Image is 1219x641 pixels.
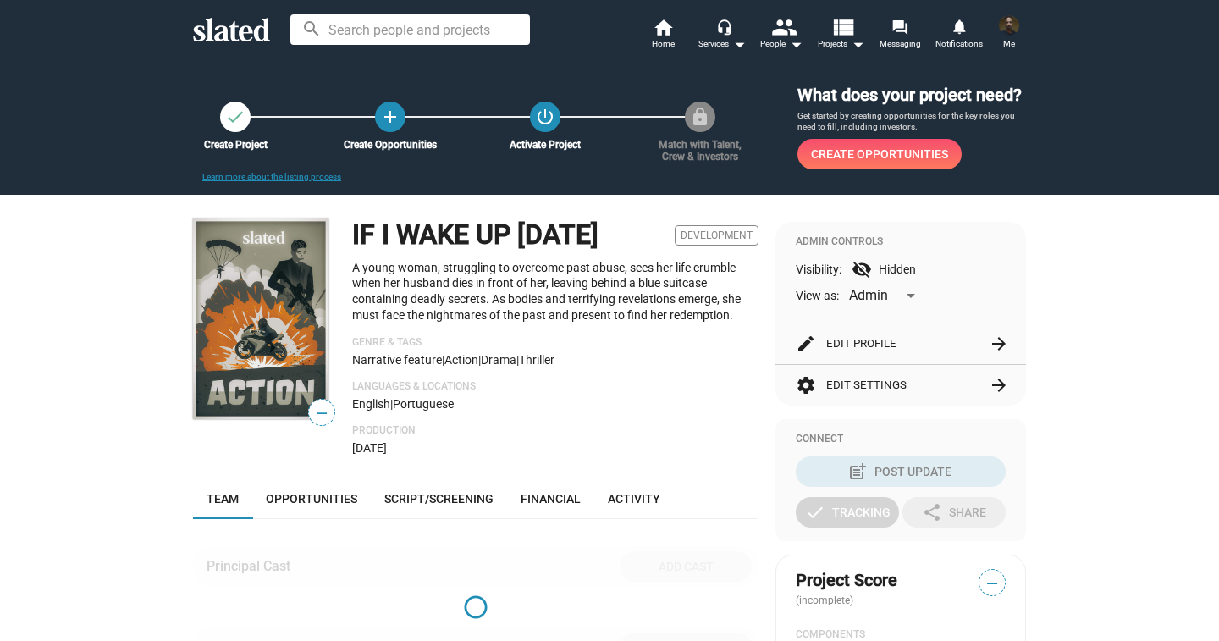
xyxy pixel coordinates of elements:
[760,34,803,54] div: People
[652,34,675,54] span: Home
[481,353,516,367] span: Drama
[352,397,390,411] span: English
[891,19,907,35] mat-icon: forum
[852,259,872,279] mat-icon: visibility_off
[225,107,245,127] mat-icon: check
[653,17,673,37] mat-icon: home
[999,15,1019,36] img: Fernando Moura
[442,353,444,367] span: |
[698,34,746,54] div: Services
[519,353,554,367] span: Thriller
[989,334,1009,354] mat-icon: arrow_forward
[797,110,1026,133] p: Get started by creating opportunities for the key roles you need to fill, including investors.
[193,218,328,419] img: IF I WAKE UP TOMORROW
[675,225,758,246] span: Development
[352,336,758,350] p: Genre & Tags
[352,217,598,253] h1: IF I WAKE UP [DATE]
[979,572,1005,594] span: —
[384,492,494,506] span: Script/Screening
[516,353,519,367] span: |
[811,139,948,169] span: Create Opportunities
[608,492,660,506] span: Activity
[797,139,962,169] a: Create Opportunities
[202,172,341,181] a: Learn more about the listing process
[830,14,855,39] mat-icon: view_list
[393,397,454,411] span: Portuguese
[179,139,291,151] div: Create Project
[796,497,899,528] button: Tracking
[594,478,674,519] a: Activity
[989,12,1029,56] button: Fernando MouraMe
[851,456,951,487] div: Post Update
[489,139,601,151] div: Activate Project
[796,456,1006,487] button: Post Update
[478,353,481,367] span: |
[352,424,758,438] p: Production
[989,375,1009,395] mat-icon: arrow_forward
[786,34,806,54] mat-icon: arrow_drop_down
[752,17,811,54] button: People
[796,569,897,592] span: Project Score
[922,502,942,522] mat-icon: share
[729,34,749,54] mat-icon: arrow_drop_down
[951,18,967,34] mat-icon: notifications
[716,19,731,34] mat-icon: headset_mic
[380,107,400,127] mat-icon: add
[530,102,560,132] button: Activate Project
[1003,34,1015,54] span: Me
[880,34,921,54] span: Messaging
[371,478,507,519] a: Script/Screening
[444,353,478,367] span: Action
[935,34,983,54] span: Notifications
[692,17,752,54] button: Services
[796,288,839,304] span: View as:
[771,14,796,39] mat-icon: people
[334,139,446,151] div: Create Opportunities
[309,402,334,424] span: —
[805,497,891,528] div: Tracking
[507,478,594,519] a: Financial
[352,260,758,323] p: A young woman, struggling to overcome past abuse, sees her life crumble when her husband dies in ...
[796,433,1006,446] div: Connect
[390,397,393,411] span: |
[870,17,929,54] a: Messaging
[352,380,758,394] p: Languages & Locations
[796,259,1006,279] div: Visibility: Hidden
[521,492,581,506] span: Financial
[796,594,857,606] span: (incomplete)
[818,34,864,54] span: Projects
[811,17,870,54] button: Projects
[929,17,989,54] a: Notifications
[375,102,405,132] a: Create Opportunities
[797,84,1026,107] h3: What does your project need?
[796,375,816,395] mat-icon: settings
[847,461,868,482] mat-icon: post_add
[352,441,387,455] span: [DATE]
[922,497,986,528] div: Share
[796,323,1006,364] button: Edit Profile
[252,478,371,519] a: Opportunities
[193,478,252,519] a: Team
[266,492,357,506] span: Opportunities
[902,497,1006,528] button: Share
[352,353,442,367] span: Narrative feature
[796,365,1006,406] button: Edit Settings
[633,17,692,54] a: Home
[796,334,816,354] mat-icon: edit
[796,235,1006,249] div: Admin Controls
[847,34,868,54] mat-icon: arrow_drop_down
[535,107,555,127] mat-icon: power_settings_new
[290,14,530,45] input: Search people and projects
[849,287,888,303] span: Admin
[805,502,825,522] mat-icon: check
[207,492,239,506] span: Team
